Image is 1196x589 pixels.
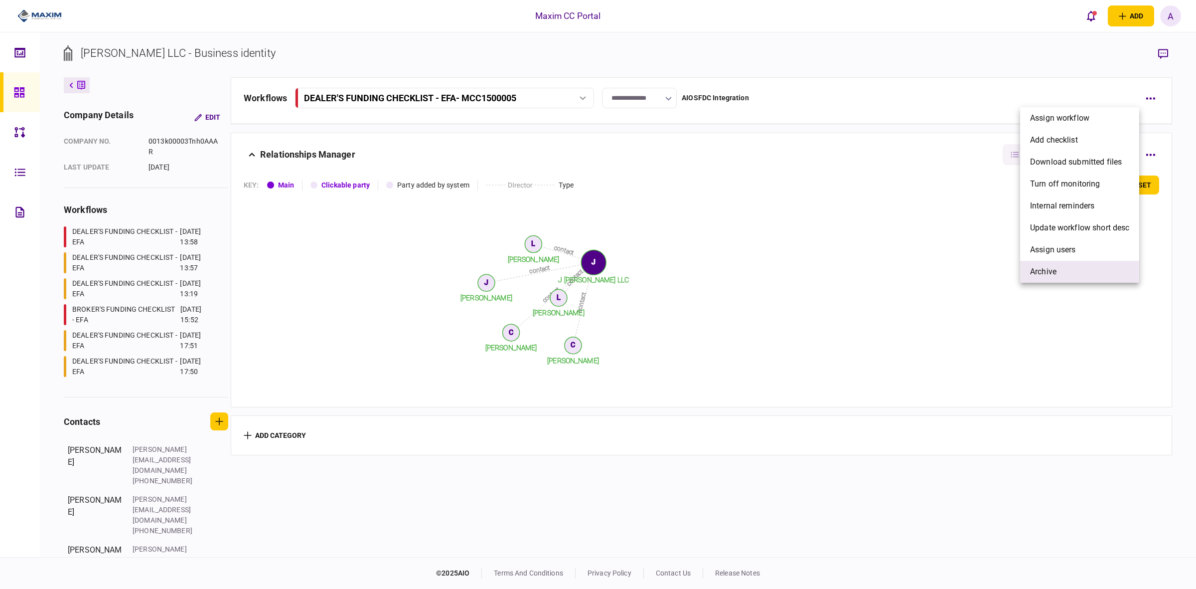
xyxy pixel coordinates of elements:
[1030,266,1056,278] span: archive
[1030,222,1129,234] span: Update workflow short desc
[1030,112,1089,124] span: assign workflow
[1030,244,1076,256] span: Assign users
[1030,156,1122,168] span: download submitted files
[1030,178,1100,190] span: Turn off monitoring
[1030,200,1094,212] span: Internal reminders
[1030,134,1078,146] span: add checklist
